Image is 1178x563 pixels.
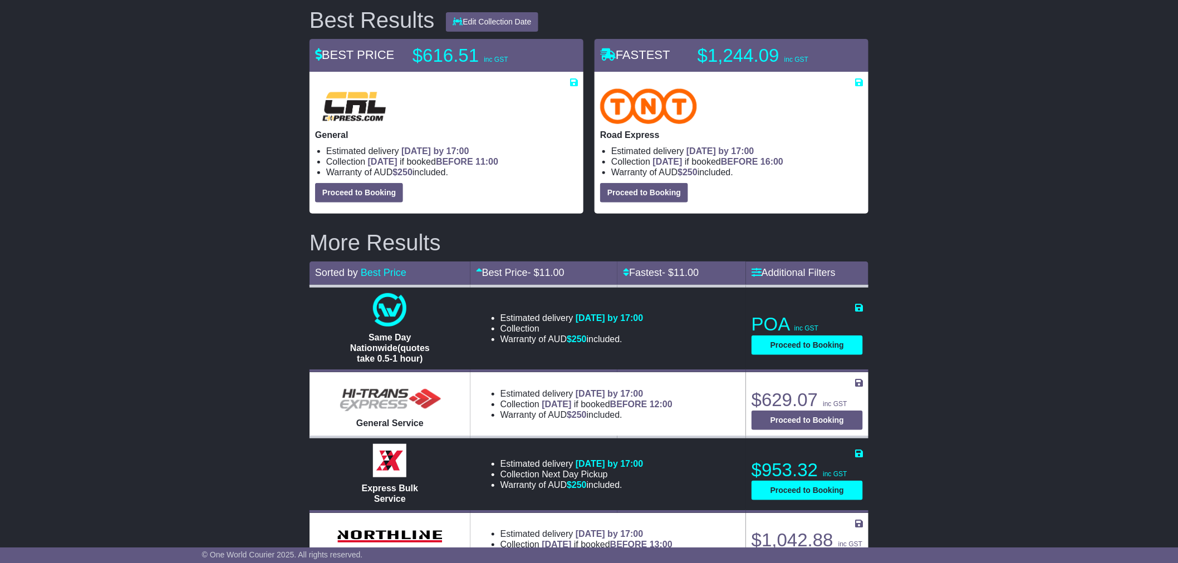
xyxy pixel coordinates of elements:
[326,167,578,177] li: Warranty of AUD included.
[542,399,572,409] span: [DATE]
[202,550,363,559] span: © One World Courier 2025. All rights reserved.
[611,146,863,156] li: Estimated delivery
[500,409,673,420] li: Warranty of AUD included.
[401,146,469,156] span: [DATE] by 17:00
[653,157,683,166] span: [DATE]
[760,157,783,166] span: 16:00
[653,157,783,166] span: if booked
[752,481,863,500] button: Proceed to Booking
[752,411,863,430] button: Proceed to Booking
[752,459,863,481] p: $953.32
[436,157,473,166] span: BEFORE
[397,167,413,177] span: 250
[572,334,587,344] span: 250
[623,267,699,278] a: Fastest- $11.00
[500,388,673,399] li: Estimated delivery
[611,156,863,167] li: Collection
[576,459,644,468] span: [DATE] by 17:00
[361,267,406,278] a: Best Price
[650,540,673,549] span: 13:00
[838,540,862,548] span: inc GST
[600,88,697,124] img: TNT Domestic: Road Express
[334,527,445,546] img: Northline Distribution: GENERAL
[304,8,440,32] div: Best Results
[611,167,863,177] li: Warranty of AUD included.
[315,88,393,124] img: CRL: General
[674,267,699,278] span: 11.00
[823,470,847,478] span: inc GST
[315,183,403,203] button: Proceed to Booking
[650,399,673,409] span: 12:00
[334,379,445,412] img: HiTrans: General Service
[392,167,413,177] span: $
[500,313,644,323] li: Estimated delivery
[500,469,644,480] li: Collection
[752,335,863,355] button: Proceed to Booking
[413,45,552,67] p: $616.51
[576,313,644,323] span: [DATE] by 17:00
[362,483,418,503] span: Express Bulk Service
[475,157,498,166] span: 11:00
[567,410,587,419] span: $
[600,183,688,203] button: Proceed to Booking
[373,444,406,477] img: Border Express: Express Bulk Service
[600,130,863,140] p: Road Express
[752,267,836,278] a: Additional Filters
[698,45,837,67] p: $1,244.09
[542,540,673,549] span: if booked
[683,167,698,177] span: 250
[500,334,644,344] li: Warranty of AUD included.
[500,529,673,539] li: Estimated delivery
[368,157,498,166] span: if booked
[528,267,565,278] span: - $
[752,529,863,551] p: $1,042.88
[315,267,358,278] span: Sorted by
[752,389,863,411] p: $629.07
[500,480,644,490] li: Warranty of AUD included.
[500,458,644,469] li: Estimated delivery
[662,267,699,278] span: - $
[686,146,754,156] span: [DATE] by 17:00
[752,313,863,335] p: POA
[600,48,670,62] span: FASTEST
[572,480,587,490] span: 250
[315,48,394,62] span: BEST PRICE
[539,267,565,278] span: 11.00
[484,56,508,63] span: inc GST
[542,399,673,409] span: if booked
[476,267,565,278] a: Best Price- $11.00
[500,399,673,409] li: Collection
[567,334,587,344] span: $
[542,470,608,479] span: Next Day Pickup
[350,333,430,363] span: Same Day Nationwide(quotes take 0.5-1 hour)
[823,400,847,408] span: inc GST
[542,540,572,549] span: [DATE]
[446,12,539,32] button: Edit Collection Date
[310,230,868,255] h2: More Results
[721,157,758,166] span: BEFORE
[784,56,808,63] span: inc GST
[500,539,673,550] li: Collection
[610,399,647,409] span: BEFORE
[794,324,818,332] span: inc GST
[500,323,644,334] li: Collection
[326,156,578,167] li: Collection
[326,146,578,156] li: Estimated delivery
[610,540,647,549] span: BEFORE
[356,418,424,428] span: General Service
[576,389,644,398] span: [DATE] by 17:00
[576,529,644,539] span: [DATE] by 17:00
[315,130,578,140] p: General
[368,157,397,166] span: [DATE]
[567,480,587,490] span: $
[572,410,587,419] span: 250
[678,167,698,177] span: $
[373,293,406,327] img: One World Courier: Same Day Nationwide(quotes take 0.5-1 hour)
